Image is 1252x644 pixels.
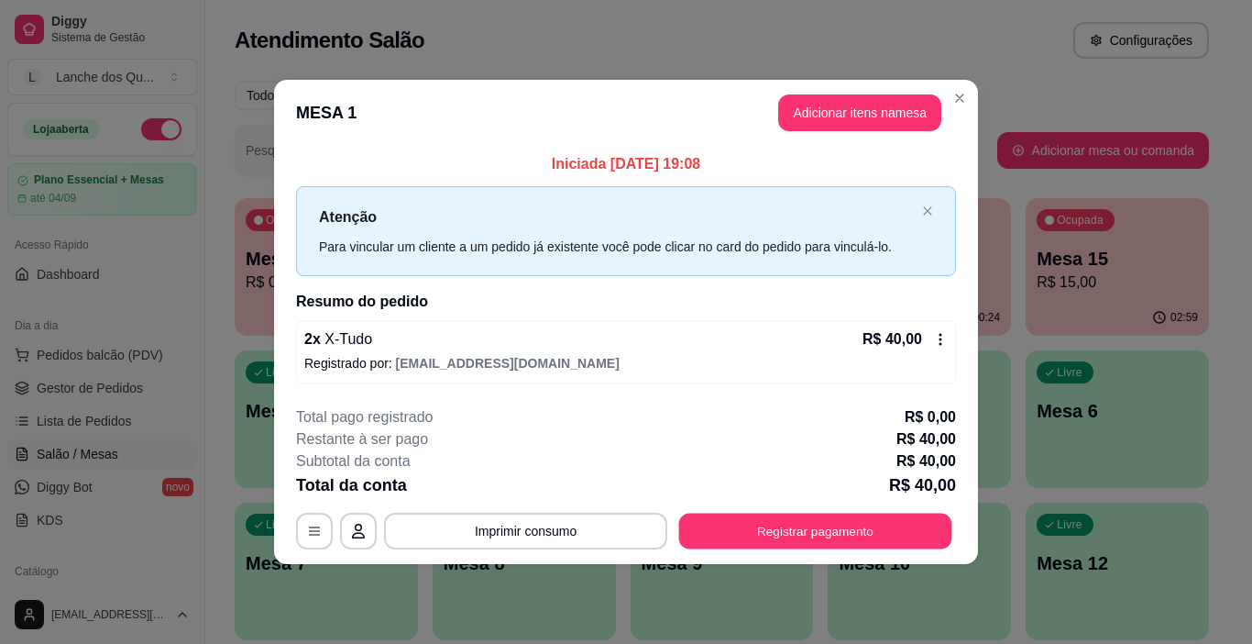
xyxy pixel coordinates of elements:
[922,205,933,217] span: close
[896,450,956,472] p: R$ 40,00
[321,331,372,347] span: X-Tudo
[396,356,620,371] span: [EMAIL_ADDRESS][DOMAIN_NAME]
[304,328,372,350] p: 2 x
[889,472,956,498] p: R$ 40,00
[274,80,978,146] header: MESA 1
[296,472,407,498] p: Total da conta
[778,94,941,131] button: Adicionar itens namesa
[862,328,922,350] p: R$ 40,00
[296,450,411,472] p: Subtotal da conta
[922,205,933,217] button: close
[296,428,428,450] p: Restante à ser pago
[319,237,915,257] div: Para vincular um cliente a um pedido já existente você pode clicar no card do pedido para vinculá...
[296,291,956,313] h2: Resumo do pedido
[296,406,433,428] p: Total pago registrado
[296,153,956,175] p: Iniciada [DATE] 19:08
[905,406,956,428] p: R$ 0,00
[384,513,667,550] button: Imprimir consumo
[896,428,956,450] p: R$ 40,00
[945,83,974,113] button: Close
[319,205,915,228] p: Atenção
[679,513,952,549] button: Registrar pagamento
[304,354,948,372] p: Registrado por:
